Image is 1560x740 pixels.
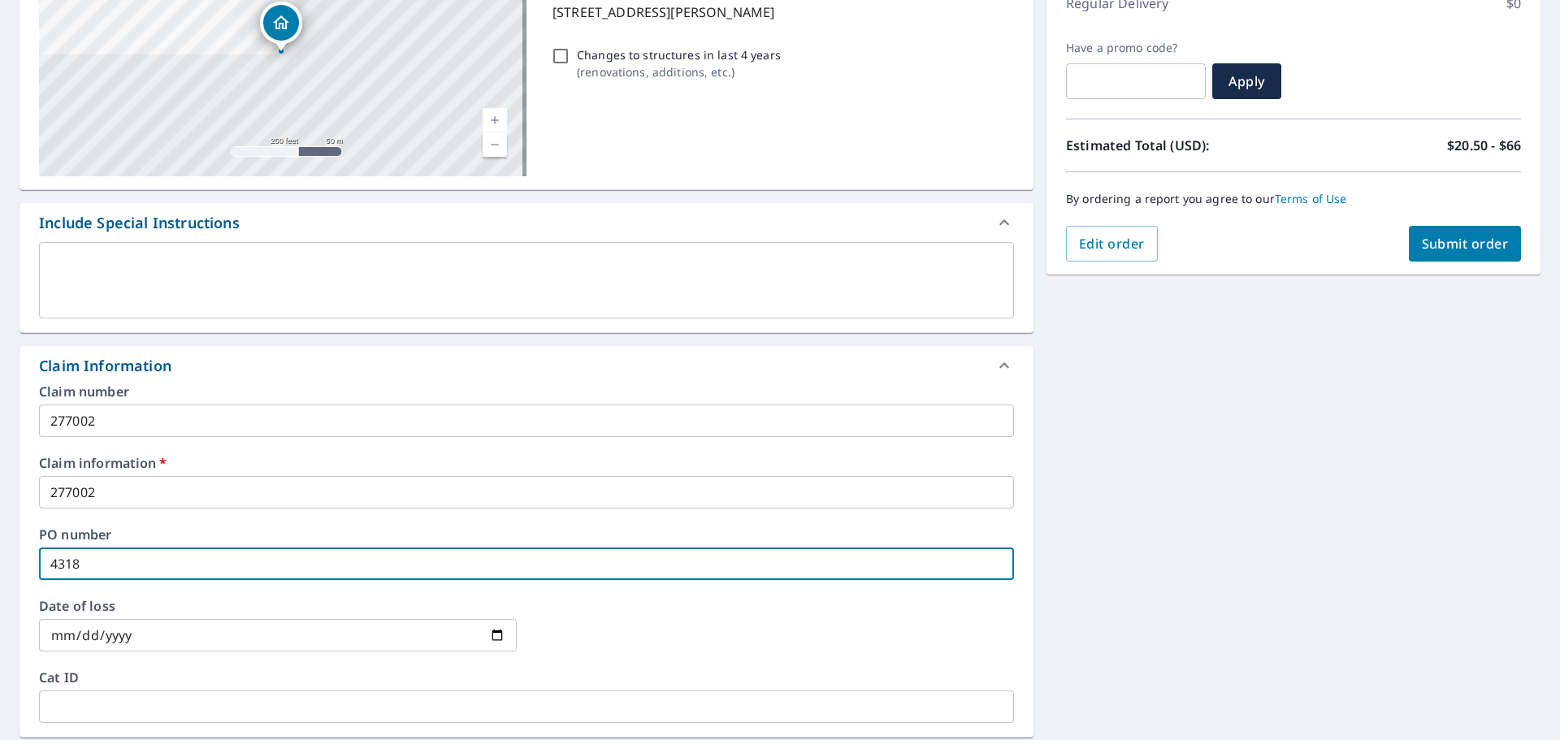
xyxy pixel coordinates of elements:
[1066,136,1293,155] p: Estimated Total (USD):
[552,2,1007,22] p: [STREET_ADDRESS][PERSON_NAME]
[39,355,171,377] div: Claim Information
[1079,235,1145,253] span: Edit order
[1212,63,1281,99] button: Apply
[1225,72,1268,90] span: Apply
[1066,41,1206,55] label: Have a promo code?
[19,346,1033,385] div: Claim Information
[1066,192,1521,206] p: By ordering a report you agree to our
[260,2,302,52] div: Dropped pin, building 1, Residential property, 4318 Country View Dr Floyds Knobs, IN 47119
[39,599,517,612] label: Date of loss
[39,457,1014,470] label: Claim information
[483,132,507,157] a: Current Level 17, Zoom Out
[39,671,1014,684] label: Cat ID
[19,203,1033,242] div: Include Special Instructions
[1409,226,1522,262] button: Submit order
[39,385,1014,398] label: Claim number
[39,528,1014,541] label: PO number
[1447,136,1521,155] p: $20.50 - $66
[483,108,507,132] a: Current Level 17, Zoom In
[1066,226,1158,262] button: Edit order
[39,212,240,234] div: Include Special Instructions
[1422,235,1509,253] span: Submit order
[577,46,781,63] p: Changes to structures in last 4 years
[577,63,781,80] p: ( renovations, additions, etc. )
[1275,191,1347,206] a: Terms of Use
